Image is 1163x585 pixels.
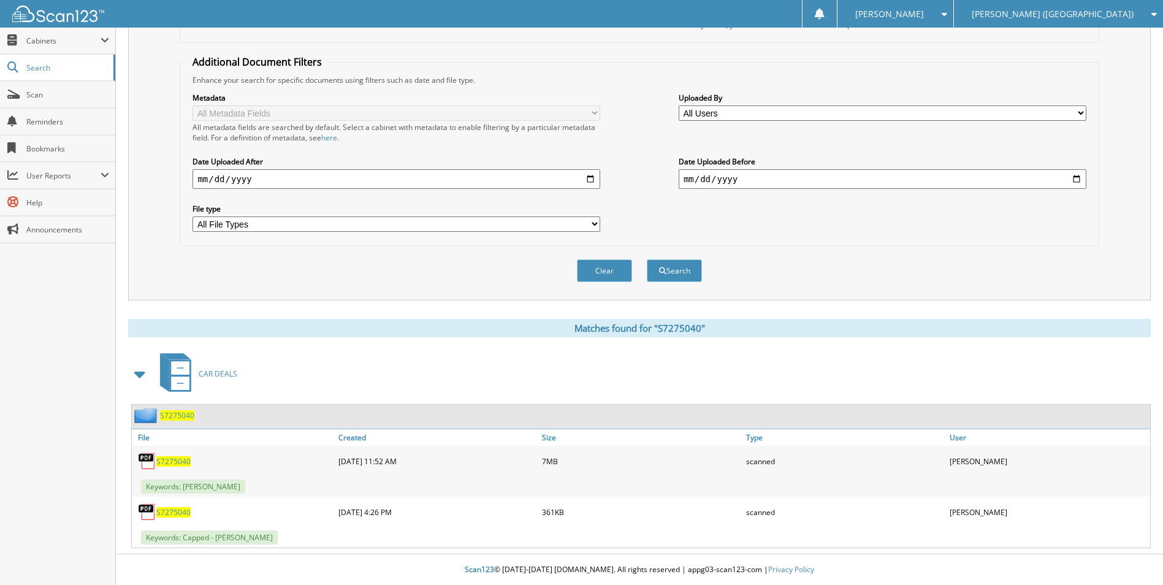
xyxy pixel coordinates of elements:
div: scanned [743,500,947,524]
div: 7MB [539,449,742,473]
a: File [132,429,335,446]
div: [DATE] 11:52 AM [335,449,539,473]
div: scanned [743,449,947,473]
a: Created [335,429,539,446]
a: Type [743,429,947,446]
a: Size [539,429,742,446]
img: scan123-logo-white.svg [12,6,104,22]
div: Enhance your search for specific documents using filters such as date and file type. [186,75,1092,85]
a: here [321,132,337,143]
img: PDF.png [138,452,156,470]
label: Metadata [193,93,600,103]
a: Privacy Policy [768,564,814,575]
span: Scan [26,90,109,100]
label: Date Uploaded After [193,156,600,167]
div: [PERSON_NAME] [947,449,1150,473]
div: © [DATE]-[DATE] [DOMAIN_NAME]. All rights reserved | appg03-scan123-com | [116,555,1163,585]
label: Uploaded By [679,93,1086,103]
a: S7275040 [160,410,194,421]
span: [PERSON_NAME] [855,10,924,18]
span: Keywords: Capped - [PERSON_NAME] [141,530,278,545]
span: Search [26,63,107,73]
label: File type [193,204,600,214]
span: User Reports [26,170,101,181]
div: 361KB [539,500,742,524]
iframe: Chat Widget [1102,526,1163,585]
input: end [679,169,1086,189]
span: Cabinets [26,36,101,46]
span: Reminders [26,117,109,127]
div: [PERSON_NAME] [947,500,1150,524]
img: PDF.png [138,503,156,521]
span: Help [26,197,109,208]
a: User [947,429,1150,446]
img: folder2.png [134,408,160,423]
label: Date Uploaded Before [679,156,1086,167]
span: Scan123 [465,564,494,575]
span: Announcements [26,224,109,235]
span: Keywords: [PERSON_NAME] [141,480,245,494]
input: start [193,169,600,189]
button: Search [647,259,702,282]
div: [DATE] 4:26 PM [335,500,539,524]
a: S7275040 [156,456,191,467]
legend: Additional Document Filters [186,55,328,69]
div: All metadata fields are searched by default. Select a cabinet with metadata to enable filtering b... [193,122,600,143]
span: [PERSON_NAME] ([GEOGRAPHIC_DATA]) [972,10,1134,18]
span: CAR DEALS [199,369,237,379]
span: Bookmarks [26,143,109,154]
a: S7275040 [156,507,191,518]
button: Clear [577,259,632,282]
a: CAR DEALS [153,350,237,398]
div: Matches found for "S7275040" [128,319,1151,337]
